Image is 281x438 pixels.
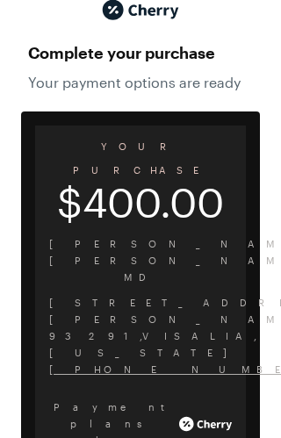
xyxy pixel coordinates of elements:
[49,235,232,285] span: [PERSON_NAME] [PERSON_NAME] MD
[49,361,232,377] span: [PHONE_NUMBER]
[28,39,253,67] span: Complete your purchase
[49,294,232,361] span: [STREET_ADDRESS][PERSON_NAME] 93291 , VISALIA , [US_STATE]
[35,134,246,182] span: YOUR PURCHASE
[179,411,232,437] img: cherry_white_logo-JPerc-yG.svg
[35,190,246,214] span: $400.00
[28,74,253,90] span: Your payment options are ready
